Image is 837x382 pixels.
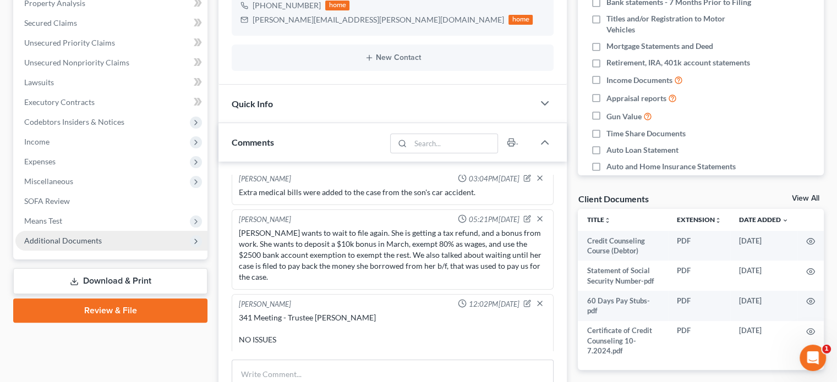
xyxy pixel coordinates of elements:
div: home [325,1,349,10]
span: 12:02PM[DATE] [469,299,519,309]
span: Secured Claims [24,18,77,27]
span: Means Test [24,216,62,225]
iframe: Intercom live chat [800,345,826,371]
div: [PERSON_NAME] [239,174,291,185]
span: Retirement, IRA, 401k account statements [606,57,750,68]
i: unfold_more [604,217,610,224]
span: Appraisal reports [606,93,666,104]
td: [DATE] [730,261,797,291]
span: 03:04PM[DATE] [469,174,519,184]
i: unfold_more [715,217,721,224]
div: Extra medical bills were added to the case from the son's car accident. [239,187,546,198]
a: Date Added expand_more [739,215,789,224]
a: View All [792,195,819,202]
span: Auto Loan Statement [606,145,679,156]
a: Extensionunfold_more [677,215,721,224]
span: 05:21PM[DATE] [469,214,519,225]
span: Comments [232,137,274,147]
td: [DATE] [730,231,797,261]
span: Unsecured Priority Claims [24,38,115,47]
td: Credit Counseling Course (Debtor) [578,231,668,261]
a: Unsecured Nonpriority Claims [15,53,207,73]
button: New Contact [240,53,545,62]
div: [PERSON_NAME] wants to wait to file again. She is getting a tax refund, and a bonus from work. Sh... [239,228,546,283]
span: Unsecured Nonpriority Claims [24,58,129,67]
td: Certificate of Credit Counseling 10-7.2024.pdf [578,321,668,361]
div: [PERSON_NAME] [239,299,291,310]
span: Miscellaneous [24,176,73,186]
span: Auto and Home Insurance Statements [606,161,736,172]
span: 1 [822,345,831,353]
a: Download & Print [13,268,207,294]
span: Titles and/or Registration to Motor Vehicles [606,13,753,35]
span: Quick Info [232,98,273,109]
a: Executory Contracts [15,92,207,112]
div: [PERSON_NAME] [239,214,291,225]
div: Client Documents [578,193,648,204]
div: 341 Meeting - Trustee [PERSON_NAME] NO ISSUES She received [MEDICAL_DATA] non-exempt tax refund f... [239,312,546,378]
span: Expenses [24,157,56,166]
div: [PERSON_NAME][EMAIL_ADDRESS][PERSON_NAME][DOMAIN_NAME] [253,14,504,25]
a: Lawsuits [15,73,207,92]
span: Gun Value [606,111,642,122]
span: Time Share Documents [606,128,686,139]
td: 60 Days Pay Stubs-pdf [578,291,668,321]
td: PDF [668,231,730,261]
span: Lawsuits [24,77,54,87]
span: Mortgage Statements and Deed [606,41,713,52]
a: SOFA Review [15,191,207,211]
span: Additional Documents [24,236,102,245]
td: [DATE] [730,291,797,321]
td: PDF [668,261,730,291]
td: [DATE] [730,321,797,361]
i: expand_more [782,217,789,224]
a: Titleunfold_more [587,215,610,224]
span: Income [24,137,50,146]
td: PDF [668,321,730,361]
a: Review & File [13,298,207,323]
a: Secured Claims [15,13,207,33]
a: Unsecured Priority Claims [15,33,207,53]
input: Search... [411,134,498,153]
span: Executory Contracts [24,97,95,107]
span: SOFA Review [24,196,70,206]
span: Codebtors Insiders & Notices [24,117,124,126]
span: Income Documents [606,75,672,86]
td: PDF [668,291,730,321]
div: home [508,15,533,25]
td: Statement of Social Security Number-pdf [578,261,668,291]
